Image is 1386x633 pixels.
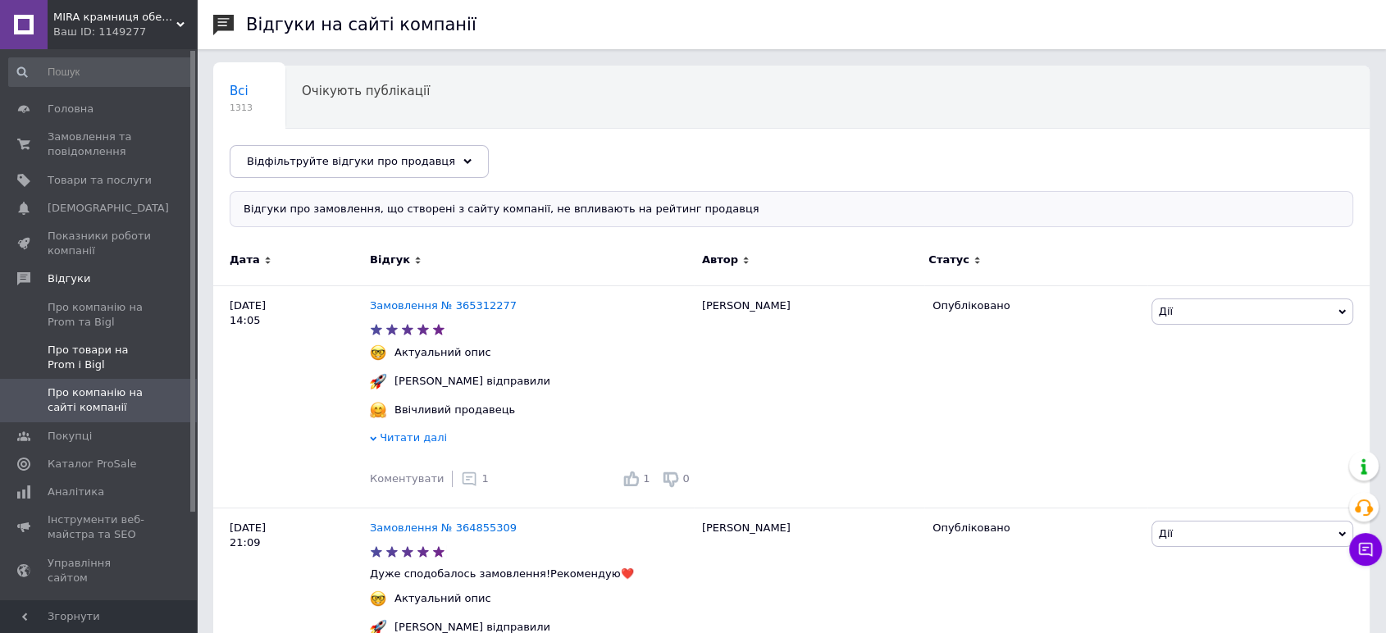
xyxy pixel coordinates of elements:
p: Дуже сподобалось замовлення!Рекомендую❤️ [370,567,694,581]
span: Очікують публікації [302,84,430,98]
h1: Відгуки на сайті компанії [246,15,476,34]
span: Читати далі [380,431,447,444]
button: Чат з покупцем [1349,533,1382,566]
span: Про компанію на сайті компанії [48,385,152,415]
img: :nerd_face: [370,590,386,607]
div: Ввічливий продавець [390,403,519,417]
span: 0 [683,472,690,485]
span: Всі [230,84,248,98]
span: Покупці [48,429,92,444]
span: Коментувати [370,472,444,485]
div: 1 [461,471,488,487]
img: :hugging_face: [370,402,386,418]
div: Опубліковано [932,521,1138,535]
div: Актуальний опис [390,591,495,606]
div: Опубліковано [932,298,1138,313]
span: 1 [481,472,488,485]
span: Про товари на Prom і Bigl [48,343,152,372]
div: Відгуки про замовлення, що створені з сайту компанії, не впливають на рейтинг продавця [230,191,1353,227]
div: [PERSON_NAME] [694,285,924,508]
div: Коментувати [370,471,444,486]
div: Опубліковані без коментаря [213,129,429,191]
span: Відфільтруйте відгуки про продавця [247,155,455,167]
span: 1 [643,472,650,485]
img: :rocket: [370,373,386,389]
span: Товари та послуги [48,173,152,188]
span: Дії [1159,305,1173,317]
span: Про компанію на Prom та Bigl [48,300,152,330]
span: Автор [702,253,738,267]
span: Відгуки [48,271,90,286]
a: Замовлення № 365312277 [370,299,517,312]
span: Гаманець компанії [48,599,152,628]
span: Управління сайтом [48,556,152,585]
span: Опубліковані без комен... [230,146,396,161]
span: Статус [928,253,969,267]
input: Пошук [8,57,193,87]
span: Головна [48,102,93,116]
div: Ваш ID: 1149277 [53,25,197,39]
span: Відгук [370,253,410,267]
span: Показники роботи компанії [48,229,152,258]
span: Інструменти веб-майстра та SEO [48,512,152,542]
span: Дата [230,253,260,267]
img: :nerd_face: [370,344,386,361]
div: [PERSON_NAME] відправили [390,374,554,389]
span: MIRA крамниця оберегів [53,10,176,25]
a: Замовлення № 364855309 [370,521,517,534]
span: Каталог ProSale [48,457,136,471]
span: 1313 [230,102,253,114]
span: Замовлення та повідомлення [48,130,152,159]
div: [DATE] 14:05 [213,285,370,508]
div: Читати далі [370,430,694,449]
span: [DEMOGRAPHIC_DATA] [48,201,169,216]
span: Аналітика [48,485,104,499]
div: Актуальний опис [390,345,495,360]
span: Дії [1159,527,1173,540]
